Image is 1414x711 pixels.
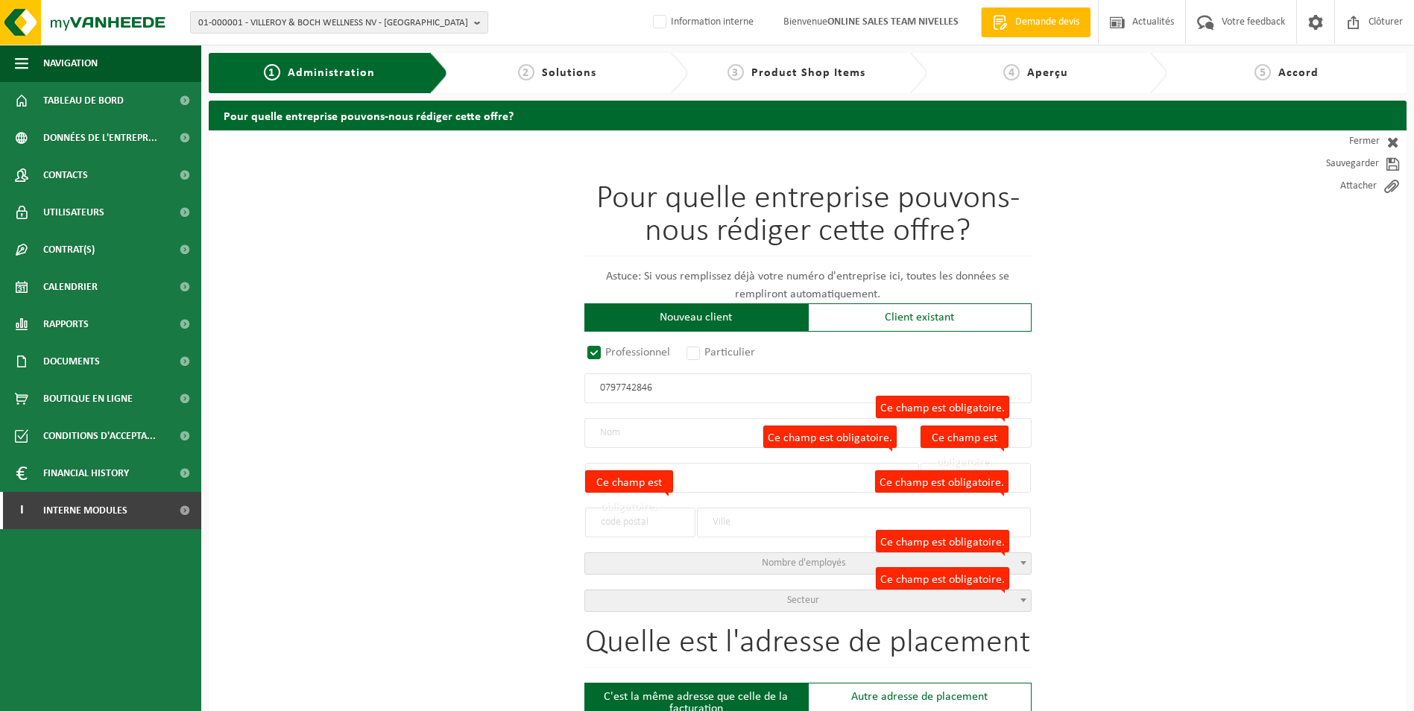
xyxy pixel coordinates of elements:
span: Contrat(s) [43,231,95,268]
a: Attacher [1272,175,1407,197]
label: Ce champ est obligatoire. [763,426,897,448]
a: 4Aperçu [935,64,1137,82]
input: code postal [585,508,695,537]
span: Product Shop Items [751,67,865,79]
span: 3 [727,64,744,80]
span: 2 [518,64,534,80]
a: 1Administration [220,64,418,82]
a: 5Accord [1175,64,1399,82]
label: Ce champ est obligatoire. [921,426,1009,448]
label: Ce champ est obligatoire. [585,470,673,493]
a: 3Product Shop Items [695,64,897,82]
span: Administration [288,67,375,79]
span: 1 [264,64,280,80]
label: Particulier [684,342,760,363]
input: Ville [697,508,1031,537]
span: 4 [1003,64,1020,80]
button: 01-000001 - VILLEROY & BOCH WELLNESS NV - [GEOGRAPHIC_DATA] [190,11,488,34]
span: Utilisateurs [43,194,104,231]
span: Rapports [43,306,89,343]
input: Nom [584,418,1032,448]
span: Boutique en ligne [43,380,133,417]
span: Nombre d'employés [762,557,845,569]
label: Information interne [650,11,754,34]
span: Documents [43,343,100,380]
h2: Pour quelle entreprise pouvons-nous rédiger cette offre? [209,101,1407,130]
strong: ONLINE SALES TEAM NIVELLES [827,16,959,28]
h1: Pour quelle entreprise pouvons-nous rédiger cette offre? [584,183,1032,256]
p: Astuce: Si vous remplissez déjà votre numéro d'entreprise ici, toutes les données se rempliront a... [584,268,1032,303]
a: Sauvegarder [1272,153,1407,175]
label: Ce champ est obligatoire. [876,530,1009,552]
span: Conditions d'accepta... [43,417,156,455]
span: Solutions [542,67,596,79]
span: 5 [1254,64,1271,80]
input: Numéro d'entreprise [584,373,1032,403]
span: Interne modules [43,492,127,529]
span: Demande devis [1011,15,1083,30]
span: Contacts [43,157,88,194]
a: 2Solutions [455,64,657,82]
span: Tableau de bord [43,82,124,119]
span: I [15,492,28,529]
a: Fermer [1272,130,1407,153]
span: Financial History [43,455,129,492]
a: Demande devis [981,7,1091,37]
label: Ce champ est obligatoire. [875,470,1009,493]
span: Données de l'entrepr... [43,119,157,157]
span: Accord [1278,67,1319,79]
span: Aperçu [1027,67,1068,79]
label: Professionnel [584,342,675,363]
span: Secteur [787,595,819,606]
span: Navigation [43,45,98,82]
label: Ce champ est obligatoire. [876,396,1009,418]
div: Nouveau client [584,303,808,332]
input: Rue [585,463,919,493]
h1: Quelle est l'adresse de placement [584,627,1032,668]
span: Calendrier [43,268,98,306]
div: Client existant [808,303,1032,332]
span: 01-000001 - VILLEROY & BOCH WELLNESS NV - [GEOGRAPHIC_DATA] [198,12,468,34]
label: Ce champ est obligatoire. [876,567,1009,590]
